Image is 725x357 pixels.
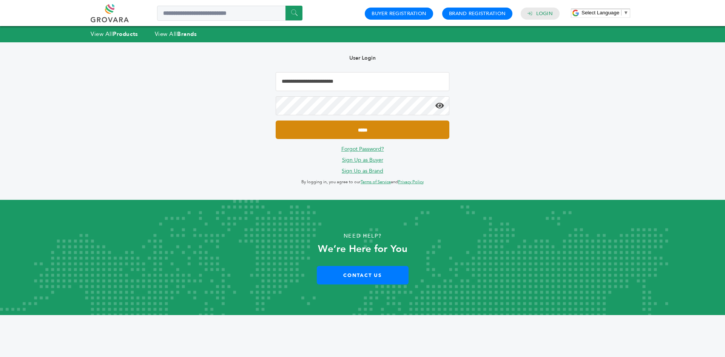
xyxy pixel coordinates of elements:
strong: Products [113,30,138,38]
a: Brand Registration [449,10,506,17]
a: Forgot Password? [341,145,384,153]
a: Login [536,10,553,17]
span: ▼ [623,10,628,15]
a: Sign Up as Brand [342,167,383,175]
strong: Brands [177,30,197,38]
a: Privacy Policy [398,179,424,185]
a: Buyer Registration [372,10,426,17]
a: Sign Up as Buyer [342,156,383,164]
p: Need Help? [36,230,689,242]
a: Select Language​ [582,10,628,15]
input: Search a product or brand... [157,6,302,21]
span: Select Language [582,10,619,15]
b: User Login [349,54,376,62]
input: Email Address [276,72,449,91]
strong: We’re Here for You [318,242,407,256]
a: Contact Us [317,266,409,284]
a: View AllProducts [91,30,138,38]
a: View AllBrands [155,30,197,38]
input: Password [276,96,449,115]
a: Terms of Service [361,179,391,185]
p: By logging in, you agree to our and [276,178,449,187]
